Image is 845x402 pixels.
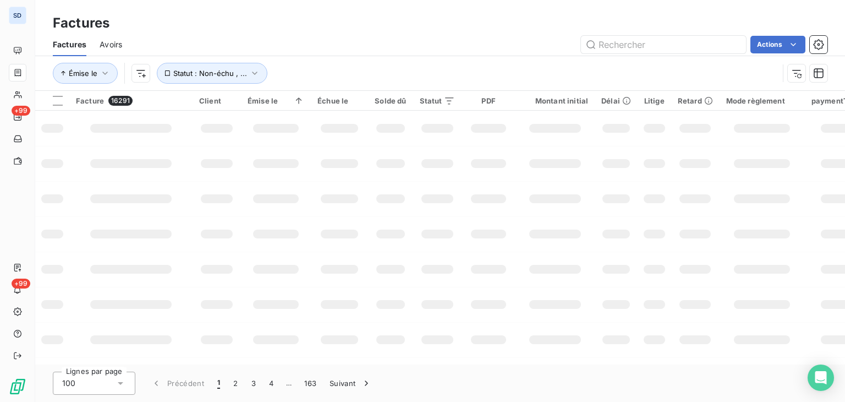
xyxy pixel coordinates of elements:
span: Factures [53,39,86,50]
button: 3 [245,372,262,395]
div: Émise le [248,96,304,105]
h3: Factures [53,13,109,33]
div: Délai [601,96,631,105]
input: Rechercher [581,36,746,53]
div: Échue le [317,96,361,105]
button: Suivant [323,372,378,395]
div: SD [9,7,26,24]
span: 100 [62,378,75,389]
img: Logo LeanPay [9,378,26,395]
span: Facture [76,96,104,105]
span: Émise le [69,69,97,78]
span: +99 [12,106,30,116]
div: PDF [468,96,508,105]
button: 2 [227,372,244,395]
div: Open Intercom Messenger [808,365,834,391]
button: Statut : Non-échu , ... [157,63,267,84]
span: … [280,374,298,392]
div: Solde dû [375,96,406,105]
button: 163 [298,372,323,395]
div: Mode règlement [726,96,798,105]
div: Litige [644,96,665,105]
div: Retard [678,96,713,105]
div: Client [199,96,234,105]
span: 1 [217,378,220,389]
button: Actions [750,36,805,53]
span: Avoirs [100,39,122,50]
button: 4 [262,372,280,395]
button: 1 [211,372,227,395]
button: Précédent [144,372,211,395]
button: Émise le [53,63,118,84]
div: Montant initial [522,96,588,105]
span: +99 [12,279,30,289]
span: 16291 [108,96,133,106]
div: Statut [420,96,456,105]
span: Statut : Non-échu , ... [173,69,247,78]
